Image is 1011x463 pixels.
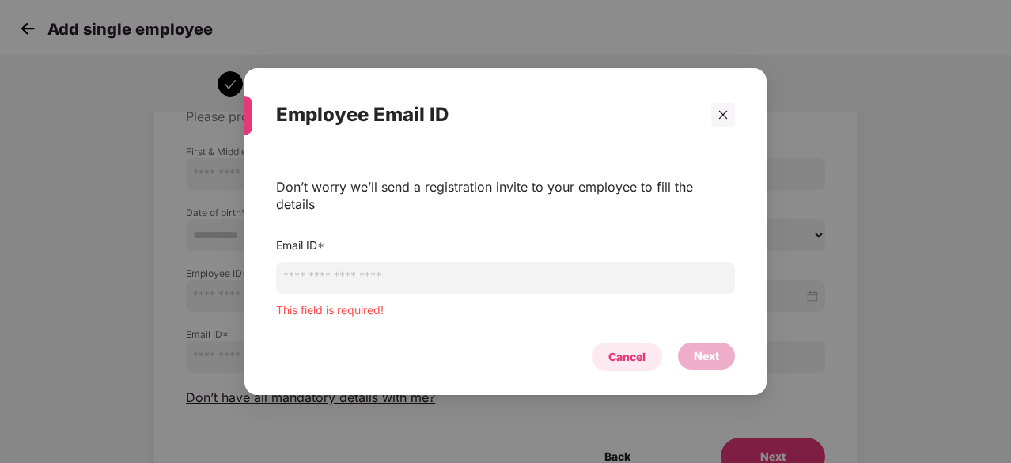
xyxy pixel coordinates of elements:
[276,303,384,317] span: This field is required!
[608,348,646,366] div: Cancel
[276,238,324,252] label: Email ID
[694,347,719,365] div: Next
[276,178,735,213] div: Don’t worry we’ll send a registration invite to your employee to fill the details
[276,84,697,146] div: Employee Email ID
[718,109,729,120] span: close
